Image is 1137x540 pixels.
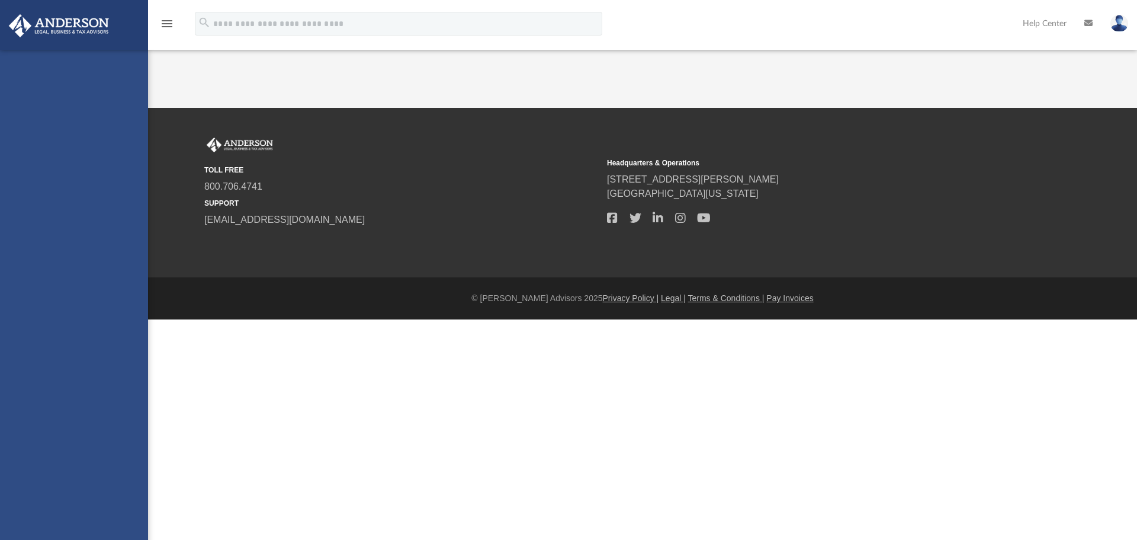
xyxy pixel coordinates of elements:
a: [STREET_ADDRESS][PERSON_NAME] [607,174,779,184]
i: search [198,16,211,29]
small: Headquarters & Operations [607,158,1001,168]
a: Terms & Conditions | [688,293,765,303]
a: Privacy Policy | [603,293,659,303]
a: Pay Invoices [766,293,813,303]
a: [EMAIL_ADDRESS][DOMAIN_NAME] [204,215,365,225]
a: menu [160,23,174,31]
i: menu [160,17,174,31]
a: Legal | [661,293,686,303]
img: User Pic [1110,15,1128,32]
img: Anderson Advisors Platinum Portal [204,138,275,153]
small: SUPPORT [204,198,599,209]
a: 800.706.4741 [204,181,262,191]
a: [GEOGRAPHIC_DATA][US_STATE] [607,188,759,199]
img: Anderson Advisors Platinum Portal [5,14,113,37]
div: © [PERSON_NAME] Advisors 2025 [148,292,1137,305]
small: TOLL FREE [204,165,599,175]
